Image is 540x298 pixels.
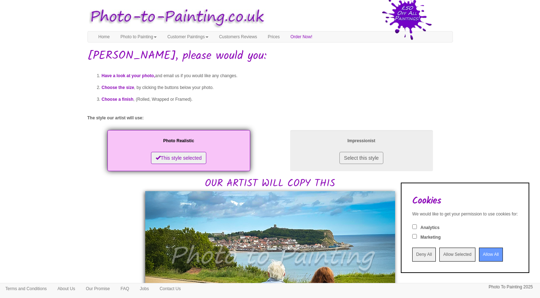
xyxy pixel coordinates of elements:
[102,94,453,105] li: , (Rolled, Wrapped or Framed).
[214,31,263,42] a: Customers Reviews
[489,283,533,291] p: Photo To Painting 2025
[412,211,518,217] div: We would like to get your permission to use cookies for:
[154,283,186,294] a: Contact Us
[102,97,133,102] span: Choose a finish
[339,152,383,164] button: Select this style
[52,283,80,294] a: About Us
[102,73,155,78] span: Have a look at your photo,
[102,70,453,82] li: and email us if you would like any changes.
[297,137,426,145] p: Impressionist
[115,137,243,145] p: Photo Realistic
[151,152,206,164] button: This style selected
[87,128,453,189] h2: OUR ARTIST WILL COPY THIS
[420,225,439,231] label: Analytics
[115,283,135,294] a: FAQ
[479,248,503,262] input: Allow All
[115,31,162,42] a: Photo to Painting
[102,82,453,94] li: , by clicking the buttons below your photo.
[84,4,267,31] img: Photo to Painting
[439,248,475,262] input: Allow Selected
[412,196,518,206] h2: Cookies
[80,283,115,294] a: Our Promise
[420,234,441,240] label: Marketing
[412,248,436,262] input: Deny All
[162,31,214,42] a: Customer Paintings
[93,31,115,42] a: Home
[87,115,144,121] label: The style our artist will use:
[87,50,453,62] h1: [PERSON_NAME], please would you:
[262,31,285,42] a: Prices
[102,85,134,90] span: Choose the size
[135,283,154,294] a: Jobs
[285,31,318,42] a: Order Now!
